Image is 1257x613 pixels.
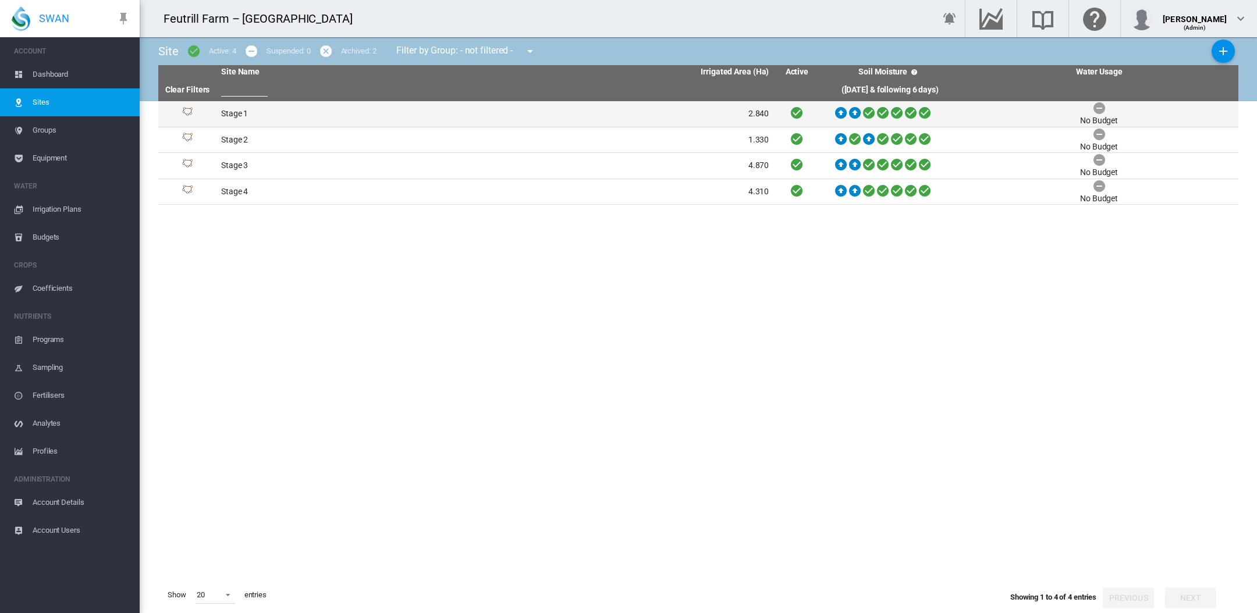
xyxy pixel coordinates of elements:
span: Fertilisers [33,382,130,409]
td: Stage 4 [216,179,495,205]
img: 1.svg [180,185,194,199]
th: Soil Moisture [820,65,960,79]
span: Show [163,585,191,605]
img: 1.svg [180,133,194,147]
span: ADMINISTRATION [14,470,130,489]
span: Analytes [33,409,130,437]
div: Site Id: 26470 [163,159,212,173]
md-icon: icon-help-circle [907,65,921,79]
tr: Site Id: 26469 Stage 2 1.330 No Budget [158,127,1238,154]
div: Site Id: 26469 [163,133,212,147]
div: [PERSON_NAME] [1163,9,1227,20]
td: 1.330 [495,127,774,153]
md-icon: Go to the Data Hub [977,12,1005,26]
span: Programs [33,326,130,354]
md-icon: Click here for help [1081,12,1109,26]
td: Stage 1 [216,101,495,127]
span: NUTRIENTS [14,307,130,326]
th: ([DATE] & following 6 days) [820,79,960,101]
tr: Site Id: 26470 Stage 3 4.870 No Budget [158,153,1238,179]
div: Site Id: 26472 [163,185,212,199]
span: entries [240,585,271,605]
th: Irrigated Area (Ha) [495,65,774,79]
tr: Site Id: 26468 Stage 1 2.840 No Budget [158,101,1238,127]
md-icon: icon-menu-down [523,44,537,58]
img: 1.svg [180,159,194,173]
md-icon: icon-checkbox-marked-circle [187,44,201,58]
a: Clear Filters [165,85,210,94]
span: Site [158,44,179,58]
div: Filter by Group: - not filtered - [388,40,545,63]
div: No Budget [1080,193,1118,205]
td: Stage 2 [216,127,495,153]
span: Sampling [33,354,130,382]
div: Site Id: 26468 [163,107,212,121]
td: 2.840 [495,101,774,127]
div: Archived: 2 [341,46,377,56]
span: Groups [33,116,130,144]
span: Irrigation Plans [33,195,130,223]
div: No Budget [1080,115,1118,127]
td: Stage 3 [216,153,495,179]
div: No Budget [1080,141,1118,153]
span: (Admin) [1184,24,1206,31]
div: Feutrill Farm – [GEOGRAPHIC_DATA] [164,10,363,27]
span: Account Users [33,516,130,544]
button: icon-menu-down [519,40,542,63]
th: Site Name [216,65,495,79]
md-icon: icon-cancel [319,44,333,58]
span: SWAN [39,11,69,26]
button: Next [1165,587,1216,608]
md-icon: Search the knowledge base [1029,12,1057,26]
md-icon: icon-pin [116,12,130,26]
th: Water Usage [960,65,1238,79]
span: Equipment [33,144,130,172]
span: Account Details [33,489,130,516]
div: Suspended: 0 [267,46,311,56]
md-icon: icon-chevron-down [1234,12,1248,26]
td: 4.310 [495,179,774,205]
span: Sites [33,88,130,116]
img: SWAN-Landscape-Logo-Colour-drop.png [12,6,30,31]
th: Active [773,65,820,79]
button: Previous [1103,587,1154,608]
span: Showing 1 to 4 of 4 entries [1010,593,1096,601]
img: profile.jpg [1130,7,1153,30]
img: 1.svg [180,107,194,121]
span: WATER [14,177,130,195]
tr: Site Id: 26472 Stage 4 4.310 No Budget [158,179,1238,205]
td: 4.870 [495,153,774,179]
button: Add New Site, define start date [1212,40,1235,63]
div: No Budget [1080,167,1118,179]
span: Dashboard [33,60,130,88]
span: CROPS [14,256,130,275]
span: Profiles [33,437,130,465]
md-icon: icon-bell-ring [943,12,957,26]
span: Budgets [33,223,130,251]
md-icon: icon-minus-circle [244,44,258,58]
button: icon-bell-ring [938,7,961,30]
div: 20 [197,590,205,599]
md-icon: icon-plus [1216,44,1230,58]
span: ACCOUNT [14,42,130,60]
div: Active: 4 [209,46,236,56]
span: Coefficients [33,275,130,302]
